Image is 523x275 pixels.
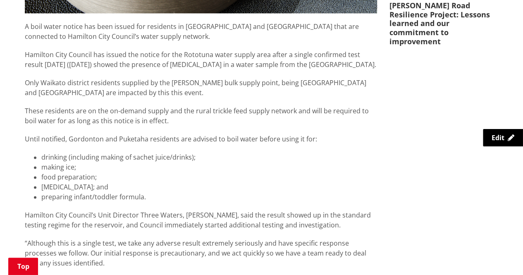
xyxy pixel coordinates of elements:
[25,210,377,230] p: Hamilton City Council’s Unit Director Three Waters, [PERSON_NAME], said the result showed up in t...
[25,238,377,268] p: “Although this is a single test, we take any adverse result extremely seriously and have specific...
[485,240,515,270] iframe: Messenger Launcher
[41,192,377,202] li: preparing infant/toddler formula.
[25,106,377,126] p: These residents are on the on-demand supply and the rural trickle feed supply network and will be...
[41,152,377,162] li: drinking (including making of sachet juice/drinks);
[483,129,523,146] a: Edit
[41,182,377,192] li: [MEDICAL_DATA]; and
[492,133,504,142] span: Edit
[25,134,377,144] p: Until notified, Gordonton and Puketaha residents are advised to boil water before using it for:
[41,172,377,182] li: food preparation;
[389,1,499,46] h3: [PERSON_NAME] Road Resilience Project: Lessons learned and our commitment to improvement
[41,162,377,172] li: making ice;
[25,50,377,69] p: Hamilton City Council has issued the notice for the Rototuna water supply area after a single con...
[8,258,38,275] a: Top
[25,22,377,41] p: A boil water notice has been issued for residents in [GEOGRAPHIC_DATA] and [GEOGRAPHIC_DATA] that...
[25,78,366,97] span: Only Waikato district residents supplied by the [PERSON_NAME] bulk supply point, being [GEOGRAPHI...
